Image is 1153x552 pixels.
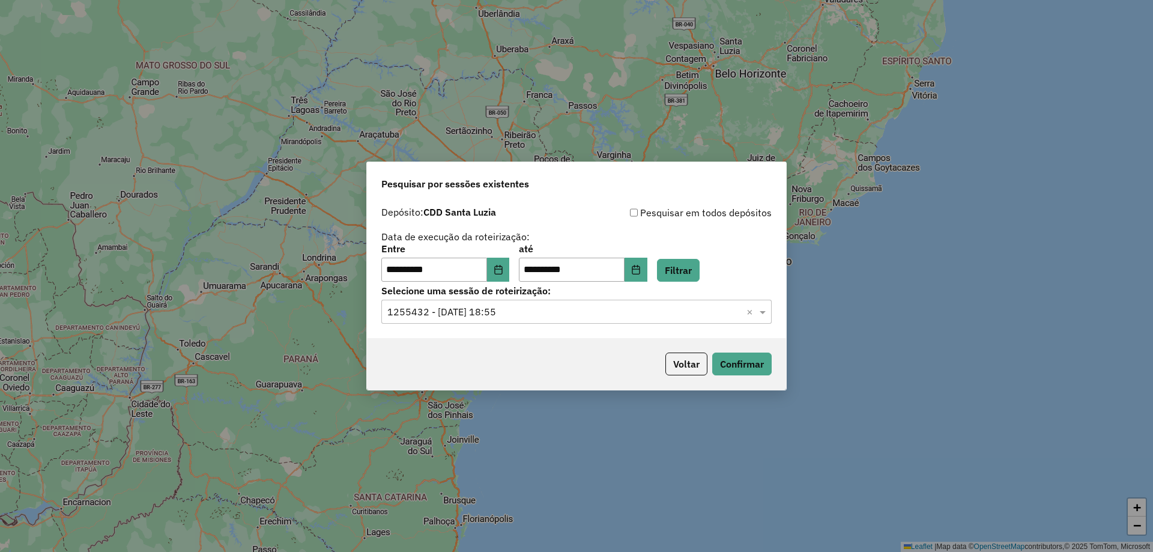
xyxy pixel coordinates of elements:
button: Choose Date [487,258,510,282]
label: Entre [381,241,509,256]
label: até [519,241,647,256]
span: Clear all [746,305,757,319]
label: Depósito: [381,205,496,219]
span: Pesquisar por sessões existentes [381,177,529,191]
button: Confirmar [712,353,772,375]
button: Voltar [665,353,707,375]
div: Pesquisar em todos depósitos [576,205,772,220]
label: Selecione uma sessão de roteirização: [381,284,772,298]
label: Data de execução da roteirização: [381,229,530,244]
button: Filtrar [657,259,700,282]
button: Choose Date [625,258,647,282]
strong: CDD Santa Luzia [423,206,496,218]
